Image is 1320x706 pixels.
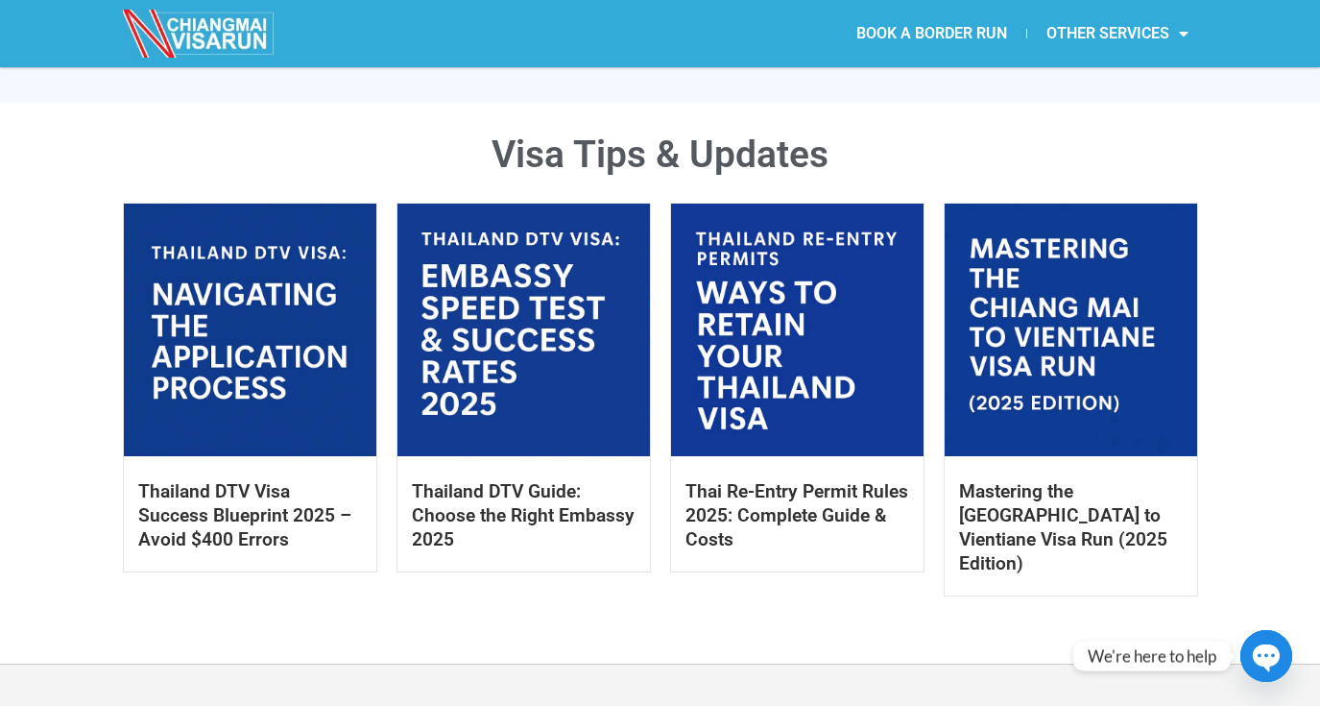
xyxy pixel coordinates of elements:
[123,136,1198,174] h1: Visa Tips & Updates
[138,480,351,550] a: Thailand DTV Visa Success Blueprint 2025 – Avoid $400 Errors
[412,480,635,550] a: Thailand DTV Guide: Choose the Right Embassy 2025
[685,480,908,550] a: Thai Re-Entry Permit Rules 2025: Complete Guide & Costs
[837,12,1026,56] a: BOOK A BORDER RUN
[660,12,1208,56] nav: Menu
[959,480,1167,574] a: Mastering the [GEOGRAPHIC_DATA] to Vientiane Visa Run (2025 Edition)
[1027,12,1208,56] a: OTHER SERVICES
